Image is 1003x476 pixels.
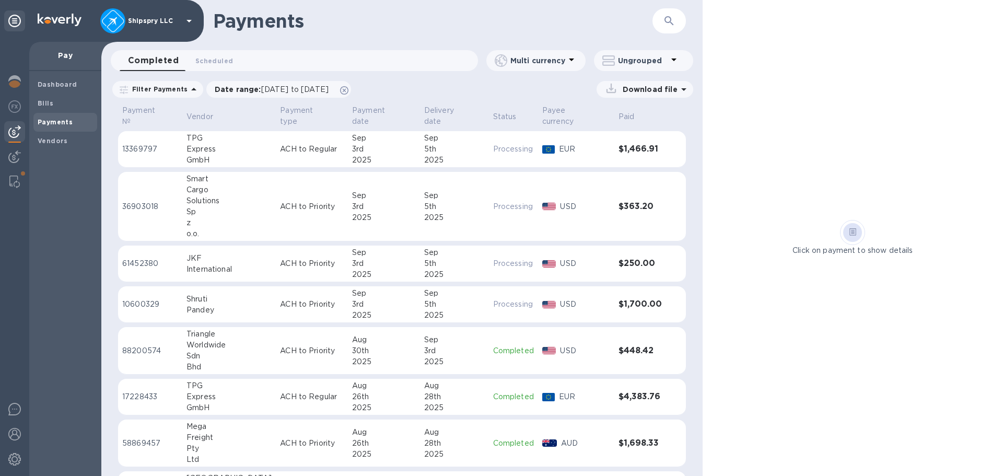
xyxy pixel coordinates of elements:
div: Cargo [186,184,272,195]
div: 2025 [352,212,416,223]
h3: $1,466.91 [619,144,665,154]
div: 3rd [352,299,416,310]
div: Aug [424,380,485,391]
div: 2025 [352,356,416,367]
div: Sep [352,288,416,299]
div: Sep [424,133,485,144]
span: Status [493,111,530,122]
span: [DATE] to [DATE] [261,85,329,94]
b: Bills [38,99,53,107]
p: USD [560,299,610,310]
div: 5th [424,299,485,310]
div: JKF [186,253,272,264]
div: 26th [352,438,416,449]
p: EUR [559,144,610,155]
div: Aug [352,427,416,438]
div: 28th [424,391,485,402]
h1: Payments [213,10,591,32]
p: 13369797 [122,144,178,155]
p: ACH to Regular [280,144,344,155]
div: Smart [186,173,272,184]
div: 28th [424,438,485,449]
p: Pay [38,50,93,61]
div: 2025 [352,155,416,166]
p: Ungrouped [618,55,668,66]
div: Pandey [186,305,272,316]
h3: $1,698.33 [619,438,665,448]
b: Payments [38,118,73,126]
p: Payment type [280,105,330,127]
div: Sep [352,247,416,258]
img: USD [542,301,556,308]
div: 3rd [352,258,416,269]
div: 5th [424,258,485,269]
b: Dashboard [38,80,77,88]
p: Filter Payments [128,85,188,94]
h3: $448.42 [619,346,665,356]
div: 2025 [352,449,416,460]
div: 2025 [424,269,485,280]
h3: $4,383.76 [619,392,665,402]
div: Sep [352,133,416,144]
p: Delivery date [424,105,471,127]
div: Express [186,391,272,402]
p: Processing [493,144,534,155]
div: o.o. [186,228,272,239]
div: Sep [424,334,485,345]
p: ACH to Priority [280,438,344,449]
div: 3rd [352,144,416,155]
div: Aug [352,334,416,345]
div: Mega [186,421,272,432]
p: Multi currency [510,55,565,66]
img: USD [542,260,556,268]
div: 30th [352,345,416,356]
p: Processing [493,201,534,212]
div: TPG [186,133,272,144]
div: Solutions [186,195,272,206]
p: ACH to Priority [280,258,344,269]
div: Shruti [186,294,272,305]
div: GmbH [186,155,272,166]
p: Download file [619,84,678,95]
div: 2025 [424,155,485,166]
p: Completed [493,345,534,356]
span: Payment type [280,105,344,127]
p: Completed [493,391,534,402]
p: EUR [559,391,610,402]
div: 2025 [424,402,485,413]
p: ACH to Priority [280,201,344,212]
p: 36903018 [122,201,178,212]
div: 2025 [424,449,485,460]
p: ACH to Priority [280,345,344,356]
p: Payment date [352,105,402,127]
img: Logo [38,14,81,26]
span: Scheduled [195,55,233,66]
div: Sp [186,206,272,217]
p: Payee currency [542,105,597,127]
h3: $363.20 [619,202,665,212]
img: USD [542,347,556,354]
div: Aug [424,427,485,438]
div: Triangle [186,329,272,340]
div: Pty [186,443,272,454]
div: z [186,217,272,228]
p: 58869457 [122,438,178,449]
div: Sep [352,190,416,201]
p: ACH to Priority [280,299,344,310]
p: USD [560,258,610,269]
div: Unpin categories [4,10,25,31]
span: Payment date [352,105,416,127]
div: 2025 [352,269,416,280]
div: Sep [424,190,485,201]
img: AUD [542,439,557,447]
div: Ltd [186,454,272,465]
p: Completed [493,438,534,449]
h3: $250.00 [619,259,665,269]
div: 3rd [352,201,416,212]
div: Sep [424,288,485,299]
div: 26th [352,391,416,402]
span: Vendor [186,111,227,122]
p: Processing [493,258,534,269]
p: Date range : [215,84,334,95]
p: 88200574 [122,345,178,356]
